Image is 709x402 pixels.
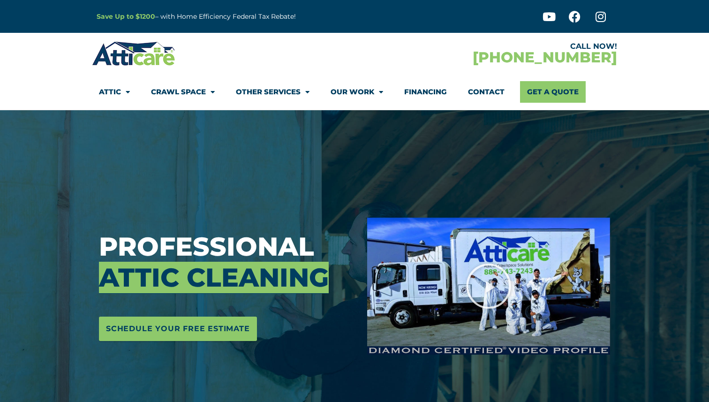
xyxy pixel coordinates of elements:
[99,81,610,103] nav: Menu
[468,81,505,103] a: Contact
[331,81,383,103] a: Our Work
[99,231,353,293] h3: Professional
[354,43,617,50] div: CALL NOW!
[97,11,400,22] p: – with Home Efficiency Federal Tax Rebate!
[520,81,586,103] a: Get A Quote
[97,12,155,21] a: Save Up to $1200
[236,81,309,103] a: Other Services
[99,262,329,293] span: Attic Cleaning
[99,81,130,103] a: Attic
[106,321,250,336] span: Schedule Your Free Estimate
[465,263,512,310] div: Play Video
[99,317,257,341] a: Schedule Your Free Estimate
[151,81,215,103] a: Crawl Space
[404,81,447,103] a: Financing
